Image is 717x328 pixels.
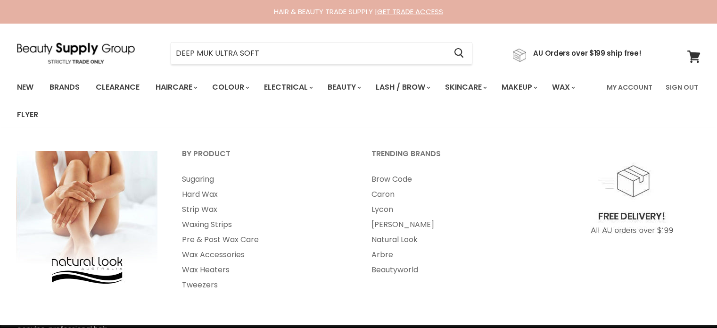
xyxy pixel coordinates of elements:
a: Sugaring [170,172,358,187]
a: Lycon [360,202,547,217]
a: Wax Heaters [170,262,358,278]
a: Beautyworld [360,262,547,278]
a: Sign Out [660,77,704,97]
a: Makeup [494,77,543,97]
a: Strip Wax [170,202,358,217]
a: Tweezers [170,278,358,293]
a: By Product [170,146,358,170]
a: Hard Wax [170,187,358,202]
a: Beauty [321,77,367,97]
ul: Main menu [10,74,601,128]
a: My Account [601,77,658,97]
a: Wax Accessories [170,247,358,262]
a: Pre & Post Wax Care [170,232,358,247]
button: Search [447,42,472,64]
form: Product [171,42,472,65]
a: GET TRADE ACCESS [377,7,443,17]
a: Colour [205,77,255,97]
nav: Main [5,74,712,128]
a: Caron [360,187,547,202]
a: Haircare [148,77,203,97]
ul: Main menu [360,172,547,278]
a: Lash / Brow [369,77,436,97]
a: Brands [42,77,87,97]
a: Clearance [89,77,147,97]
input: Search [171,42,447,64]
a: Natural Look [360,232,547,247]
a: Electrical [257,77,319,97]
a: Waxing Strips [170,217,358,232]
a: Trending Brands [360,146,547,170]
a: New [10,77,41,97]
a: Arbre [360,247,547,262]
a: Wax [545,77,581,97]
ul: Main menu [170,172,358,293]
a: Flyer [10,105,45,125]
a: [PERSON_NAME] [360,217,547,232]
iframe: Gorgias live chat messenger [670,284,708,319]
a: Skincare [438,77,493,97]
a: Brow Code [360,172,547,187]
div: HAIR & BEAUTY TRADE SUPPLY | [5,7,712,17]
